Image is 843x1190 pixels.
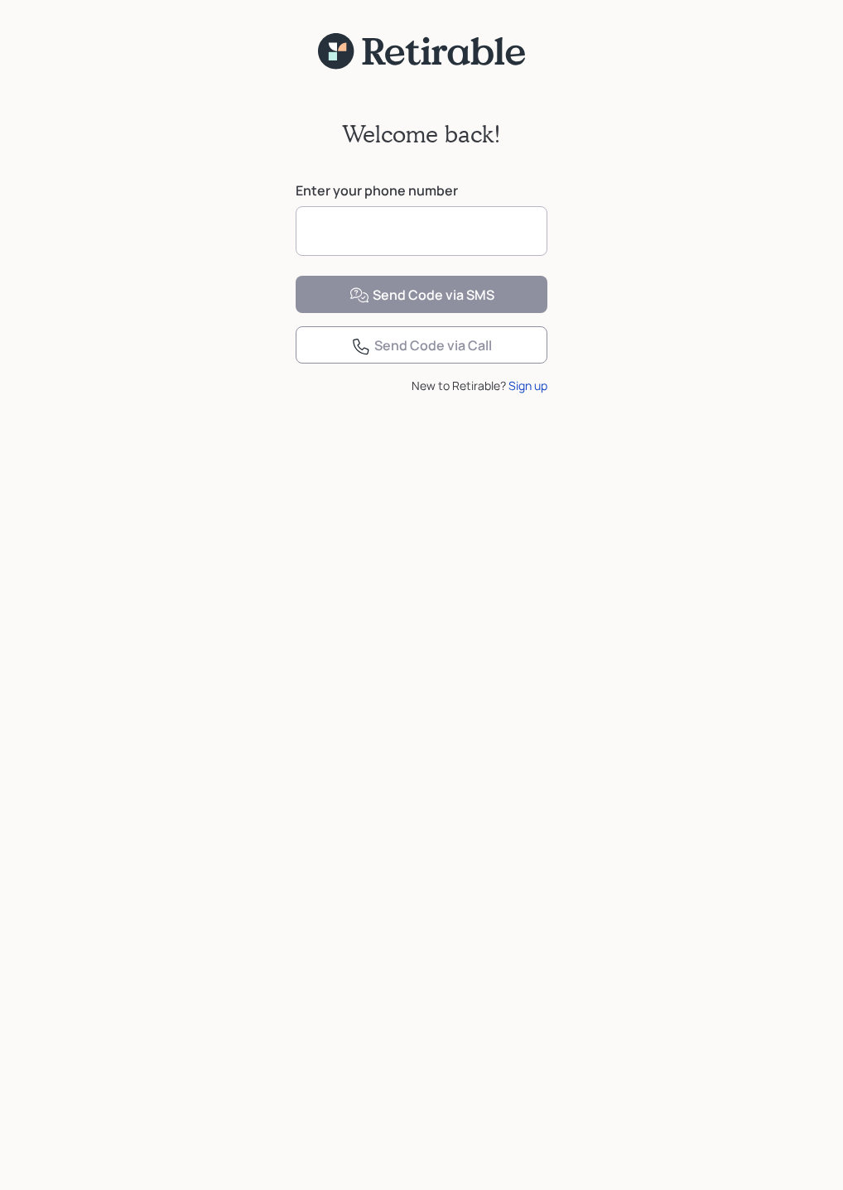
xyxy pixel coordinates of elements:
div: New to Retirable? [296,377,547,394]
div: Send Code via SMS [349,286,494,306]
div: Sign up [508,377,547,394]
div: Send Code via Call [351,336,492,356]
label: Enter your phone number [296,181,547,200]
button: Send Code via SMS [296,276,547,313]
h2: Welcome back! [342,120,501,148]
button: Send Code via Call [296,326,547,364]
